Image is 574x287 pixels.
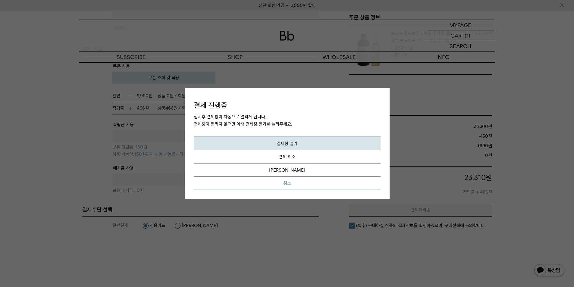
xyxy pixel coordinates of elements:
[194,113,381,137] p: 잠시후 결제창이 자동으로 열리게 됩니다. 결제창이 열리지 않으면 아래 결제창 열기를 눌러주세요.
[269,167,305,173] em: [PERSON_NAME]
[194,150,381,164] a: 결제 취소
[194,137,381,150] button: 결제창 열기
[194,100,381,110] h4: 결제 진행중
[277,141,297,146] em: 결제창 열기
[279,154,296,160] em: 결제 취소
[194,164,381,177] a: [PERSON_NAME]
[194,177,381,190] button: 취소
